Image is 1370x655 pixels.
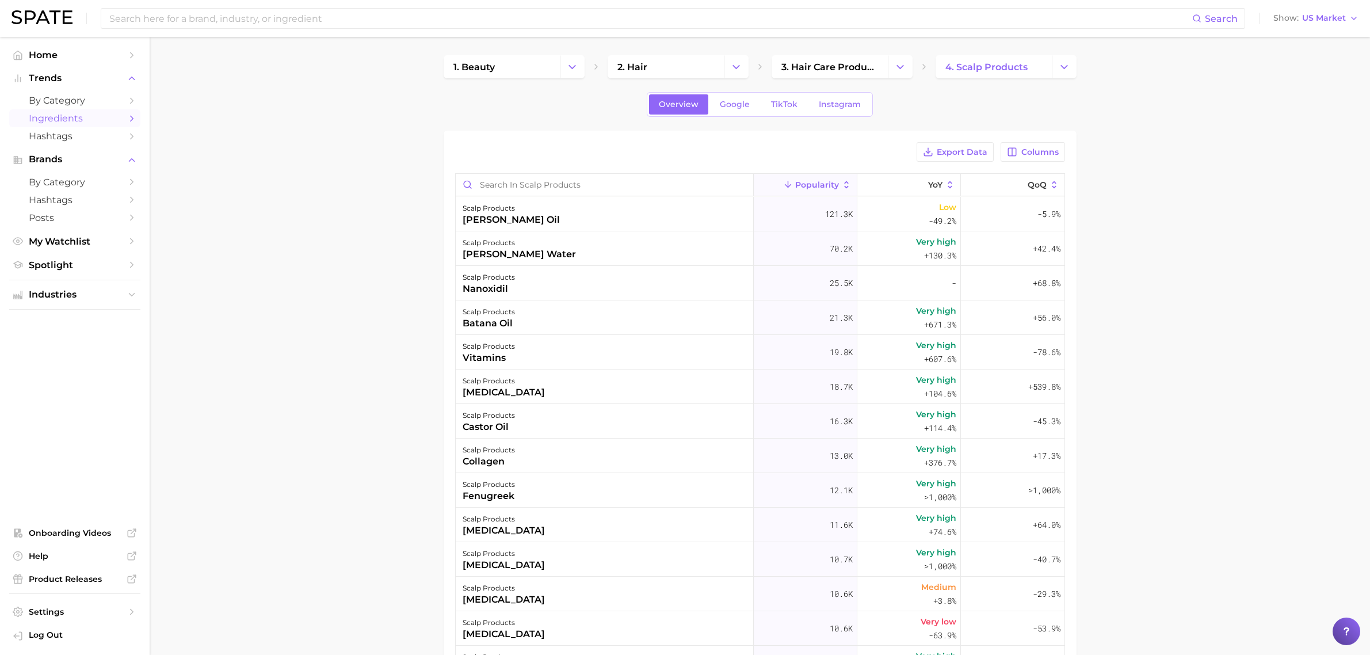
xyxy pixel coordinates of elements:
span: Product Releases [29,574,121,584]
span: Very low [921,615,956,629]
button: QoQ [961,174,1064,196]
span: -78.6% [1033,345,1060,359]
span: Hashtags [29,131,121,142]
span: 4. scalp products [945,62,1028,73]
span: 11.6k [830,518,853,532]
div: vitamins [463,351,515,365]
span: Very high [916,338,956,352]
a: 3. hair care products [772,55,888,78]
span: Very high [916,304,956,318]
button: scalp productsbatana oil21.3kVery high+671.3%+56.0% [456,300,1064,335]
span: Popularity [795,180,839,189]
span: +68.8% [1033,276,1060,290]
span: Help [29,551,121,561]
div: collagen [463,455,515,469]
span: 21.3k [830,311,853,325]
a: by Category [9,173,140,191]
div: scalp products [463,236,576,250]
div: [MEDICAL_DATA] [463,524,545,538]
span: 12.1k [830,483,853,497]
button: scalp products[PERSON_NAME] oil121.3kLow-49.2%-5.9% [456,197,1064,231]
button: Change Category [724,55,749,78]
a: My Watchlist [9,233,140,250]
a: Home [9,46,140,64]
a: Overview [649,94,708,115]
span: Overview [659,100,699,109]
span: Onboarding Videos [29,528,121,538]
span: -45.3% [1033,414,1060,428]
span: +17.3% [1033,449,1060,463]
button: Export Data [917,142,994,162]
span: >1,000% [1028,485,1060,496]
span: Low [939,200,956,214]
span: QoQ [1028,180,1047,189]
span: Very high [916,408,956,421]
a: 1. beauty [444,55,560,78]
span: +114.4% [924,421,956,435]
span: 13.0k [830,449,853,463]
div: scalp products [463,616,545,630]
span: >1,000% [924,561,956,572]
a: Product Releases [9,570,140,588]
button: Change Category [888,55,913,78]
div: [MEDICAL_DATA] [463,386,545,399]
span: 25.5k [830,276,853,290]
span: 10.7k [830,553,853,566]
span: Google [720,100,750,109]
span: Industries [29,290,121,300]
button: scalp productsnanoxidil25.5k-+68.8% [456,266,1064,300]
a: Hashtags [9,127,140,145]
div: scalp products [463,374,545,388]
button: scalp products[MEDICAL_DATA]11.6kVery high+74.6%+64.0% [456,508,1064,542]
a: Google [710,94,760,115]
button: scalp productscastor oil16.3kVery high+114.4%-45.3% [456,404,1064,439]
div: scalp products [463,305,515,319]
span: Ingredients [29,113,121,124]
span: -53.9% [1033,622,1060,635]
span: +671.3% [924,318,956,332]
div: [MEDICAL_DATA] [463,558,545,572]
span: +539.8% [1028,380,1060,394]
button: ShowUS Market [1270,11,1361,26]
span: -29.3% [1033,587,1060,601]
button: scalp products[MEDICAL_DATA]10.6kMedium+3.8%-29.3% [456,577,1064,611]
span: 1. beauty [453,62,495,73]
span: Very high [916,511,956,525]
a: Onboarding Videos [9,524,140,542]
span: -49.2% [929,214,956,228]
button: scalp products[MEDICAL_DATA]10.7kVery high>1,000%-40.7% [456,542,1064,577]
div: [PERSON_NAME] oil [463,213,560,227]
span: +607.6% [924,352,956,366]
button: Change Category [560,55,585,78]
span: Instagram [819,100,861,109]
input: Search here for a brand, industry, or ingredient [108,9,1192,28]
button: scalp productsfenugreek12.1kVery high>1,000%>1,000% [456,473,1064,508]
span: Very high [916,373,956,387]
span: 16.3k [830,414,853,428]
span: Very high [916,477,956,490]
span: +104.6% [924,387,956,401]
div: [PERSON_NAME] water [463,247,576,261]
div: [MEDICAL_DATA] [463,593,545,607]
a: Settings [9,603,140,620]
span: - [952,276,956,290]
button: Brands [9,151,140,168]
div: fenugreek [463,489,515,503]
span: Settings [29,607,121,617]
div: scalp products [463,340,515,353]
a: Log out. Currently logged in with e-mail michelle.ng@mavbeautybrands.com. [9,626,140,646]
div: scalp products [463,547,545,561]
span: Search [1205,13,1238,24]
span: Show [1273,15,1299,21]
div: scalp products [463,581,545,595]
span: Export Data [937,147,987,157]
span: Hashtags [29,195,121,205]
a: 2. hair [608,55,724,78]
span: 10.6k [830,622,853,635]
span: +74.6% [929,525,956,539]
span: -63.9% [929,629,956,642]
img: SPATE [12,10,72,24]
a: 4. scalp products [936,55,1052,78]
div: nanoxidil [463,282,515,296]
div: scalp products [463,201,560,215]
